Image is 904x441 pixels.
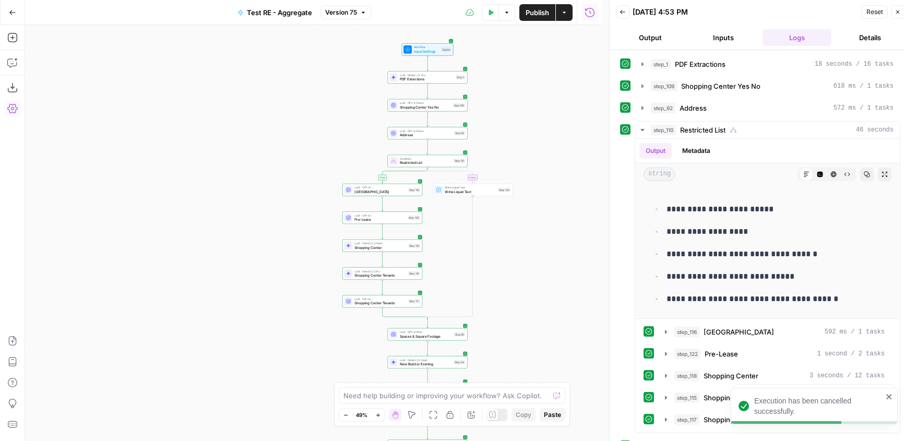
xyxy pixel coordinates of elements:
[400,358,451,362] span: LLM · Gemini 2.5 Flash
[427,424,429,439] g: Edge from step_28 to step_86
[433,184,513,196] div: Write Liquid TextWrite Liquid TextStep 123
[354,217,406,222] span: Pre-Lease
[704,327,774,337] span: [GEOGRAPHIC_DATA]
[400,157,451,161] span: Condition
[325,8,357,17] span: Version 75
[400,333,452,339] span: Spaces & Square Footage
[400,362,451,367] span: New Build or Existing
[540,408,565,422] button: Paste
[354,213,406,218] span: LLM · GPT-4.1
[400,133,452,138] span: Address
[681,81,760,91] span: Shopping Center Yes No
[408,216,420,220] div: Step 122
[810,371,885,380] span: 3 seconds / 12 tasks
[526,7,549,18] span: Publish
[354,241,406,245] span: LLM · Gemini 2.5 Flash
[400,330,452,334] span: LLM · GPT-4.1 Mini
[544,410,561,420] span: Paste
[383,307,428,319] g: Edge from step_117 to step_110-conditional-end
[454,332,466,337] div: Step 90
[659,345,891,362] button: 1 second / 2 tasks
[651,103,675,113] span: step_92
[354,297,406,301] span: LLM · GPT-4.1
[674,327,699,337] span: step_116
[454,131,466,136] div: Step 92
[453,103,466,108] div: Step 109
[342,240,422,252] div: LLM · Gemini 2.5 FlashShopping CenterStep 118
[382,224,383,239] g: Edge from step_122 to step_118
[635,78,900,94] button: 618 ms / 1 tasks
[856,125,894,135] span: 46 seconds
[445,185,496,189] span: Write Liquid Text
[354,189,406,194] span: [GEOGRAPHIC_DATA]
[680,103,707,113] span: Address
[388,155,468,168] div: ConditionRestricted ListStep 110
[519,4,555,21] button: Publish
[414,49,439,54] span: Input Settings
[342,295,422,308] div: LLM · GPT-4.1Shopping Center TenantsStep 117
[400,104,451,110] span: Shopping Center Yes No
[388,356,468,368] div: LLM · Gemini 2.5 FlashNew Build or ExistingStep 64
[886,392,893,401] button: close
[676,143,717,159] button: Metadata
[659,367,891,384] button: 3 seconds / 12 tasks
[689,29,758,46] button: Inputs
[427,340,429,355] g: Edge from step_90 to step_64
[674,349,700,359] span: step_122
[659,411,891,428] button: 1 second / 2 tasks
[442,47,451,52] div: Inputs
[388,328,468,341] div: LLM · GPT-4.1 MiniSpaces & Square FootageStep 90
[651,59,671,69] span: step_1
[382,196,383,211] g: Edge from step_116 to step_122
[382,252,383,267] g: Edge from step_118 to step_115
[635,139,900,433] div: 46 seconds
[354,245,406,250] span: Shopping Center
[427,84,429,99] g: Edge from step_1 to step_109
[414,45,439,50] span: Workflow
[817,349,885,359] span: 1 second / 2 tasks
[456,75,466,80] div: Step 1
[320,6,371,19] button: Version 75
[247,7,312,18] span: Test RE - Aggregate
[651,81,677,91] span: step_109
[651,125,676,135] span: step_110
[705,349,738,359] span: Pre-Lease
[354,185,406,189] span: LLM · GPT-4.1
[342,211,422,224] div: LLM · GPT-4.1Pre-LeaseStep 122
[356,411,367,419] span: 49%
[834,81,894,91] span: 618 ms / 1 tasks
[427,56,429,71] g: Edge from start to step_1
[388,43,468,56] div: WorkflowInput SettingsInputs
[354,301,406,306] span: Shopping Center Tenants
[400,101,451,105] span: LLM · GPT-4.1 Nano
[704,371,758,381] span: Shopping Center
[862,5,888,19] button: Reset
[512,408,536,422] button: Copy
[427,111,429,126] g: Edge from step_109 to step_92
[674,414,699,425] span: step_117
[680,125,725,135] span: Restricted List
[763,29,831,46] button: Logs
[427,139,429,154] g: Edge from step_92 to step_110
[825,327,885,337] span: 592 ms / 1 tasks
[659,389,891,406] button: 40 seconds / 15 tasks
[704,392,786,403] span: Shopping Center Tenants
[388,127,468,139] div: LLM · GPT-4.1 NanoAddressStep 92
[454,159,466,163] div: Step 110
[674,392,699,403] span: step_115
[866,7,883,17] span: Reset
[354,269,406,273] span: LLM · Gemini 2.5 Pro
[408,243,420,248] div: Step 118
[834,103,894,113] span: 572 ms / 1 tasks
[231,4,318,21] button: Test RE - Aggregate
[675,59,725,69] span: PDF Extractions
[704,414,786,425] span: Shopping Center Tenants
[427,167,473,183] g: Edge from step_110 to step_123
[516,410,531,420] span: Copy
[498,187,510,192] div: Step 123
[639,143,672,159] button: Output
[400,129,452,133] span: LLM · GPT-4.1 Nano
[427,368,429,384] g: Edge from step_64 to step_104
[815,59,894,69] span: 18 seconds / 16 tasks
[616,29,685,46] button: Output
